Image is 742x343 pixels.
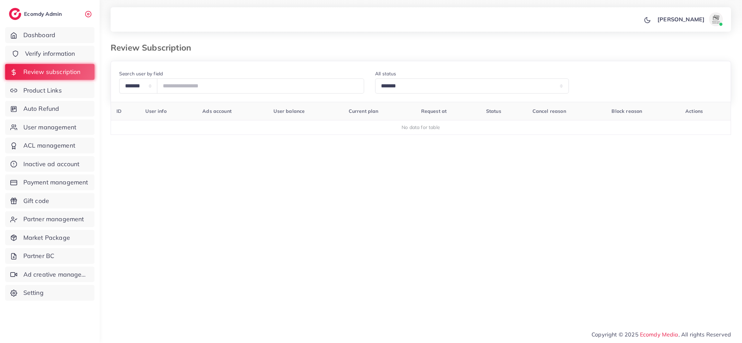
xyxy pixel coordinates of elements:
[5,267,94,282] a: Ad creative management
[24,11,64,17] h2: Ecomdy Admin
[23,215,84,224] span: Partner management
[5,248,94,264] a: Partner BC
[23,288,44,297] span: Setting
[23,251,55,260] span: Partner BC
[23,160,80,169] span: Inactive ad account
[115,124,727,131] div: No data for table
[685,108,703,114] span: Actions
[23,233,70,242] span: Market Package
[375,70,396,77] label: All status
[116,108,122,114] span: ID
[25,49,75,58] span: Verify information
[421,108,447,114] span: Request at
[23,67,81,76] span: Review subscription
[5,211,94,227] a: Partner management
[657,15,705,23] p: [PERSON_NAME]
[9,8,64,20] a: logoEcomdy Admin
[202,108,232,114] span: Ads account
[5,83,94,98] a: Product Links
[5,156,94,172] a: Inactive ad account
[709,12,723,26] img: avatar
[532,108,566,114] span: Cancel reason
[5,119,94,135] a: User management
[5,138,94,153] a: ACL management
[5,174,94,190] a: Payment management
[9,8,21,20] img: logo
[23,123,76,132] span: User management
[111,43,196,53] h3: Review Subscription
[349,108,379,114] span: Current plan
[119,70,163,77] label: Search user by field
[23,31,55,40] span: Dashboard
[5,193,94,209] a: Gift code
[640,331,678,338] a: Ecomdy Media
[5,64,94,80] a: Review subscription
[611,108,642,114] span: Block reason
[23,270,89,279] span: Ad creative management
[273,108,305,114] span: User balance
[23,141,75,150] span: ACL management
[678,330,731,339] span: , All rights Reserved
[5,27,94,43] a: Dashboard
[23,196,49,205] span: Gift code
[23,178,88,187] span: Payment management
[5,285,94,301] a: Setting
[5,46,94,62] a: Verify information
[592,330,731,339] span: Copyright © 2025
[5,101,94,117] a: Auto Refund
[654,12,726,26] a: [PERSON_NAME]avatar
[23,104,59,113] span: Auto Refund
[5,230,94,246] a: Market Package
[486,108,501,114] span: Status
[23,86,62,95] span: Product Links
[145,108,166,114] span: User info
